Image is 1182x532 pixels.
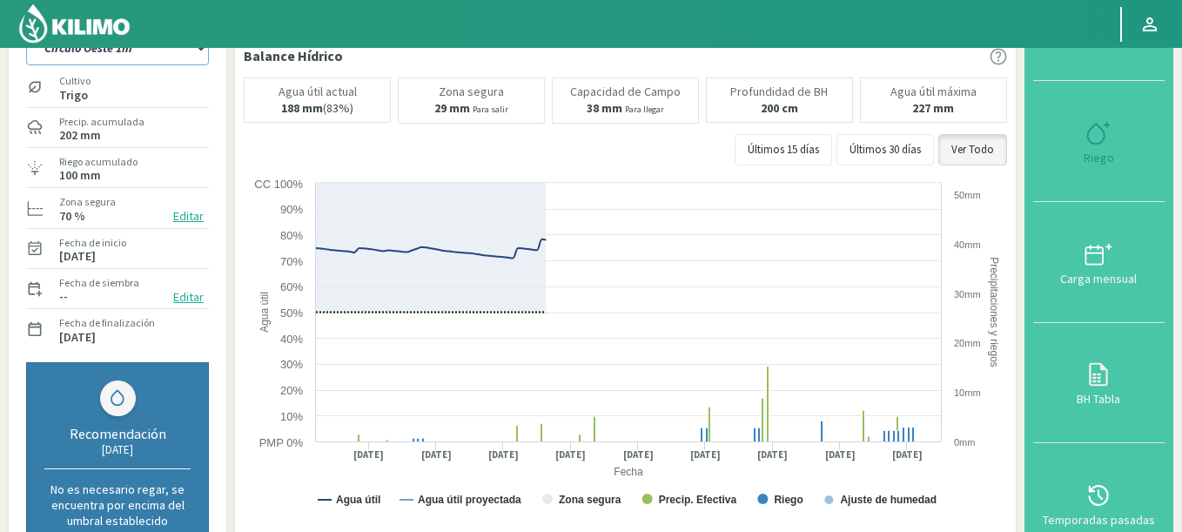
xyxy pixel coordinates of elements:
[418,494,521,506] text: Agua útil proyectada
[587,100,622,116] b: 38 mm
[434,100,470,116] b: 29 mm
[280,333,303,346] text: 40%
[280,280,303,293] text: 60%
[730,85,828,98] p: Profundidad de BH
[59,211,85,222] label: 70 %
[59,73,91,89] label: Cultivo
[280,358,303,371] text: 30%
[44,481,191,529] p: No es necesario regar, se encuentra por encima del umbral establecido
[938,134,1007,165] button: Ver Todo
[1038,152,1159,164] div: Riego
[1038,393,1159,405] div: BH Tabla
[421,448,452,461] text: [DATE]
[59,154,138,170] label: Riego acumulado
[954,190,981,200] text: 50mm
[280,410,303,423] text: 10%
[659,494,737,506] text: Precip. Efectiva
[1033,202,1165,323] button: Carga mensual
[244,45,343,66] p: Balance Hídrico
[59,114,144,130] label: Precip. acumulada
[570,85,681,98] p: Capacidad de Campo
[254,178,303,191] text: CC 100%
[259,436,304,449] text: PMP 0%
[1038,514,1159,526] div: Temporadas pasadas
[954,387,981,398] text: 10mm
[59,235,126,251] label: Fecha de inicio
[954,239,981,250] text: 40mm
[890,85,977,98] p: Agua útil máxima
[825,448,856,461] text: [DATE]
[690,448,721,461] text: [DATE]
[954,437,975,448] text: 0mm
[1038,273,1159,285] div: Carga mensual
[1033,323,1165,444] button: BH Tabla
[1033,81,1165,202] button: Riego
[840,494,937,506] text: Ajuste de humedad
[614,466,643,478] text: Fecha
[59,315,155,331] label: Fecha de finalización
[280,255,303,268] text: 70%
[336,494,380,506] text: Agua útil
[912,100,954,116] b: 227 mm
[280,203,303,216] text: 90%
[44,442,191,457] div: [DATE]
[59,130,101,141] label: 202 mm
[280,306,303,320] text: 50%
[59,251,96,262] label: [DATE]
[280,384,303,397] text: 20%
[281,102,353,115] p: (83%)
[17,3,131,44] img: Kilimo
[555,448,586,461] text: [DATE]
[59,332,96,343] label: [DATE]
[168,206,209,226] button: Editar
[559,494,621,506] text: Zona segura
[59,170,101,181] label: 100 mm
[623,448,654,461] text: [DATE]
[259,292,271,333] text: Agua útil
[988,257,1000,367] text: Precipitaciones y riegos
[954,289,981,300] text: 30mm
[279,85,357,98] p: Agua útil actual
[59,194,116,210] label: Zona segura
[280,229,303,242] text: 80%
[892,448,923,461] text: [DATE]
[473,104,508,115] small: Para salir
[488,448,519,461] text: [DATE]
[281,100,323,116] b: 188 mm
[757,448,788,461] text: [DATE]
[439,85,504,98] p: Zona segura
[59,275,139,291] label: Fecha de siembra
[625,104,664,115] small: Para llegar
[735,134,832,165] button: Últimos 15 días
[44,425,191,442] div: Recomendación
[761,100,798,116] b: 200 cm
[59,90,91,101] label: Trigo
[954,338,981,348] text: 20mm
[168,287,209,307] button: Editar
[59,291,68,302] label: --
[836,134,934,165] button: Últimos 30 días
[774,494,803,506] text: Riego
[353,448,384,461] text: [DATE]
